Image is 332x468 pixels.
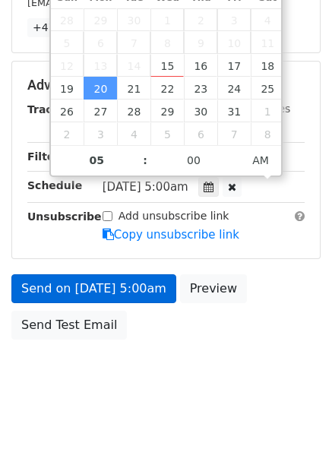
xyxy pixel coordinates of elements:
[251,8,284,31] span: October 4, 2025
[27,150,66,163] strong: Filters
[51,145,144,175] input: Hour
[117,77,150,100] span: October 21, 2025
[217,8,251,31] span: October 3, 2025
[150,122,184,145] span: November 5, 2025
[51,31,84,54] span: October 5, 2025
[251,77,284,100] span: October 25, 2025
[184,77,217,100] span: October 23, 2025
[84,122,117,145] span: November 3, 2025
[184,8,217,31] span: October 2, 2025
[117,100,150,122] span: October 28, 2025
[217,77,251,100] span: October 24, 2025
[27,103,78,115] strong: Tracking
[184,31,217,54] span: October 9, 2025
[51,77,84,100] span: October 19, 2025
[150,31,184,54] span: October 8, 2025
[217,100,251,122] span: October 31, 2025
[51,122,84,145] span: November 2, 2025
[143,145,147,175] span: :
[240,145,282,175] span: Click to toggle
[84,77,117,100] span: October 20, 2025
[27,18,91,37] a: +47 more
[51,54,84,77] span: October 12, 2025
[11,274,176,303] a: Send on [DATE] 5:00am
[184,122,217,145] span: November 6, 2025
[150,54,184,77] span: October 15, 2025
[217,122,251,145] span: November 7, 2025
[184,54,217,77] span: October 16, 2025
[256,395,332,468] iframe: Chat Widget
[27,179,82,191] strong: Schedule
[27,210,102,223] strong: Unsubscribe
[117,31,150,54] span: October 7, 2025
[150,100,184,122] span: October 29, 2025
[251,54,284,77] span: October 18, 2025
[51,8,84,31] span: September 28, 2025
[180,274,247,303] a: Preview
[84,54,117,77] span: October 13, 2025
[27,77,305,93] h5: Advanced
[251,100,284,122] span: November 1, 2025
[84,8,117,31] span: September 29, 2025
[217,31,251,54] span: October 10, 2025
[184,100,217,122] span: October 30, 2025
[150,8,184,31] span: October 1, 2025
[103,180,188,194] span: [DATE] 5:00am
[117,122,150,145] span: November 4, 2025
[117,8,150,31] span: September 30, 2025
[51,100,84,122] span: October 26, 2025
[11,311,127,340] a: Send Test Email
[84,31,117,54] span: October 6, 2025
[84,100,117,122] span: October 27, 2025
[117,54,150,77] span: October 14, 2025
[251,122,284,145] span: November 8, 2025
[217,54,251,77] span: October 17, 2025
[119,208,229,224] label: Add unsubscribe link
[251,31,284,54] span: October 11, 2025
[150,77,184,100] span: October 22, 2025
[147,145,240,175] input: Minute
[103,228,239,242] a: Copy unsubscribe link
